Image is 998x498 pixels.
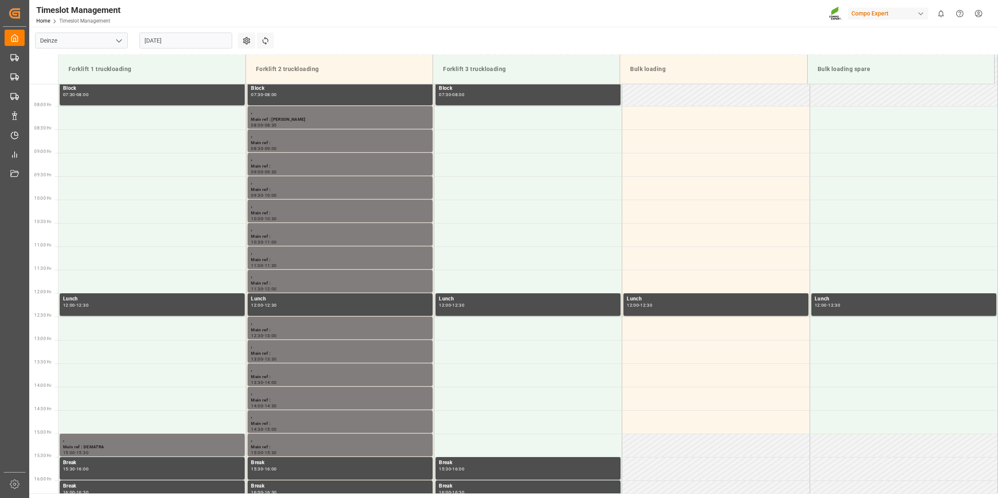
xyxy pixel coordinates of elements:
div: Main ref : [251,350,429,357]
div: - [263,93,264,97]
span: 11:00 Hr [34,243,51,247]
div: 15:30 [251,467,263,471]
div: 12:00 [265,287,277,291]
div: Lunch [627,295,805,303]
div: - [827,303,828,307]
div: 12:30 [452,303,464,307]
div: - [263,287,264,291]
div: , [251,272,429,280]
div: Block [63,84,241,93]
div: Main ref : DEMATRA [63,444,241,451]
div: , [63,435,241,444]
div: 12:00 [251,303,263,307]
div: - [263,334,264,338]
div: 16:30 [452,490,464,494]
div: Lunch [63,295,241,303]
span: 12:30 Hr [34,313,51,318]
div: 08:30 [251,147,263,150]
div: Forklift 3 truckloading [440,61,613,77]
span: 12:00 Hr [34,290,51,294]
div: - [263,264,264,267]
div: Main ref : [251,257,429,264]
span: 13:00 Hr [34,336,51,341]
div: 13:30 [251,381,263,384]
div: 11:00 [251,264,263,267]
div: , [251,155,429,163]
div: 07:30 [63,93,75,97]
div: 12:30 [76,303,89,307]
div: - [263,467,264,471]
div: 16:30 [265,490,277,494]
div: 10:30 [265,217,277,221]
div: 08:00 [76,93,89,97]
div: Main ref : [251,280,429,287]
div: , [251,248,429,257]
div: - [75,93,76,97]
span: 09:00 Hr [34,149,51,154]
div: 12:30 [828,303,840,307]
div: - [263,193,264,197]
div: - [263,303,264,307]
div: 09:00 [265,147,277,150]
div: Lunch [439,295,617,303]
div: 16:00 [76,467,89,471]
input: Type to search/select [35,33,128,48]
img: Screenshot%202023-09-29%20at%2010.02.21.png_1712312052.png [829,6,842,21]
div: , [251,108,429,116]
span: 16:00 Hr [34,477,51,481]
div: 08:00 [265,93,277,97]
div: , [251,342,429,350]
div: - [263,123,264,127]
div: Break [63,459,241,467]
div: 15:30 [265,451,277,455]
div: 10:00 [251,217,263,221]
div: Main ref : [251,373,429,381]
div: - [263,427,264,431]
div: 15:00 [265,427,277,431]
div: Main ref : [251,397,429,404]
div: - [75,303,76,307]
div: 12:30 [640,303,652,307]
div: Main ref : [251,163,429,170]
div: 16:30 [76,490,89,494]
div: - [75,451,76,455]
div: , [251,389,429,397]
button: Compo Expert [848,5,932,21]
div: , [251,412,429,420]
div: 15:00 [251,451,263,455]
div: , [251,201,429,210]
div: Main ref : [PERSON_NAME] [251,116,429,123]
div: 12:30 [251,334,263,338]
div: Lunch [251,295,429,303]
div: - [451,467,452,471]
button: Help Center [950,4,969,23]
span: 14:00 Hr [34,383,51,388]
div: 15:30 [63,467,75,471]
div: Compo Expert [848,8,928,20]
div: Main ref : [251,420,429,427]
div: , [251,435,429,444]
div: 13:00 [251,357,263,361]
span: 11:30 Hr [34,266,51,271]
div: 15:30 [76,451,89,455]
div: Bulk loading spare [814,61,988,77]
div: Lunch [815,295,993,303]
span: 15:00 Hr [34,430,51,434]
div: - [263,217,264,221]
span: 10:00 Hr [34,196,51,201]
div: 11:30 [265,264,277,267]
div: 16:00 [439,490,451,494]
div: 12:00 [627,303,639,307]
div: 14:00 [265,381,277,384]
div: Main ref : [251,233,429,240]
div: Main ref : [251,327,429,334]
div: 15:00 [63,451,75,455]
div: 11:00 [265,240,277,244]
div: - [451,303,452,307]
div: - [263,240,264,244]
div: 13:00 [265,334,277,338]
div: , [251,178,429,186]
div: 08:30 [265,123,277,127]
div: 08:00 [452,93,464,97]
div: 16:00 [452,467,464,471]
